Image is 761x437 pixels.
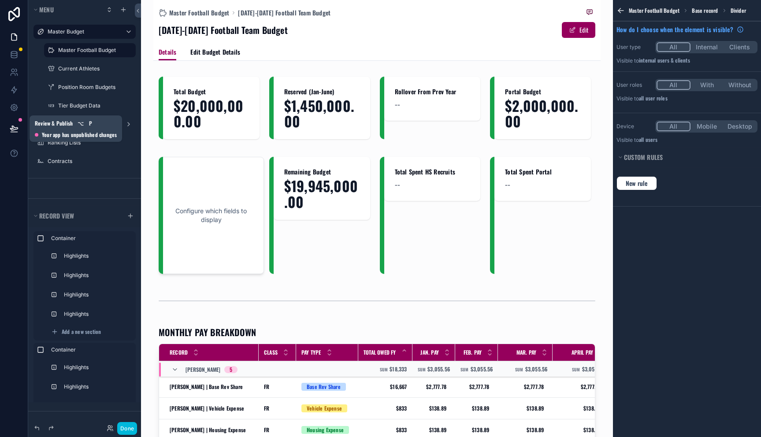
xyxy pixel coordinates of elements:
small: Sum [380,367,388,373]
small: Sum [515,367,523,373]
small: Sum [572,367,580,373]
span: Master Football Budget [169,8,229,17]
button: Menu [32,4,100,16]
button: Record view [32,210,122,222]
span: Mar. Pay [516,349,537,356]
span: all users [639,136,657,143]
span: Add a new section [62,328,101,335]
span: Record view [39,211,74,220]
button: All [657,122,690,131]
button: Without [723,80,756,90]
a: [DATE]-[DATE] Football Team Budget [238,8,330,17]
span: Base record [692,7,718,14]
label: User type [616,44,652,51]
small: Sum [418,367,426,373]
label: Current Athletes [58,65,130,72]
span: Feb. Pay [464,349,482,356]
label: Device [616,123,652,130]
small: Sum [460,367,469,373]
h1: [DATE]-[DATE] Football Team Budget [159,24,288,36]
span: New rule [622,179,651,187]
span: Divider [731,7,746,14]
span: Total Owed FY [364,349,396,356]
span: Review & Publish [35,120,73,127]
button: Clients [723,42,756,52]
a: Edit Budget Details [190,44,240,62]
span: Internal users & clients [639,56,690,64]
button: Desktop [723,122,756,131]
span: Menu [39,5,54,14]
label: Master Budget [48,28,118,35]
label: Highlights [64,364,127,371]
span: Edit Budget Details [190,48,240,56]
button: Hidden pages [32,204,132,216]
span: All user roles [639,94,668,102]
span: $3,055.56 [427,365,450,373]
span: $3,055.56 [582,365,605,373]
p: Visible to [616,57,757,64]
span: Pay Type [301,349,321,356]
label: Container [51,235,129,242]
label: Ranking Lists [48,139,130,146]
button: Edit [562,22,595,38]
label: Contracts [48,158,130,165]
span: P [87,120,94,127]
span: Jan. Pay [420,349,439,356]
button: With [690,80,724,90]
button: New rule [616,176,657,190]
span: $3,055.56 [471,365,493,373]
span: Your app has unpublished changes [42,131,117,138]
label: User roles [616,81,652,89]
button: Custom rules [616,151,752,163]
label: Highlights [64,291,127,298]
label: Master Football Budget [58,47,130,54]
label: Highlights [64,383,127,390]
span: Master Football Budget [629,7,679,14]
div: scrollable content [28,227,141,402]
button: Mobile [690,122,724,131]
label: Highlights [64,311,127,318]
button: Done [117,422,137,435]
span: Class [264,349,278,356]
button: All [657,80,690,90]
span: April Pay [572,349,594,356]
span: How do I choose when the element is visible? [616,25,733,34]
span: Details [159,48,176,56]
a: Details [159,44,176,61]
label: Tier Budget Data [58,102,130,109]
a: Master Football Budget [159,8,229,17]
label: Container [51,346,129,353]
label: Highlights [64,272,127,279]
label: Highlights [64,252,127,259]
a: How do I choose when the element is visible? [616,25,744,34]
p: Visible to [616,136,757,144]
label: Position Room Budgets [58,84,130,91]
span: Record [170,349,188,356]
span: Custom rules [624,152,663,162]
span: ⌥ [77,120,84,127]
span: $18,333 [390,365,407,373]
div: 5 [230,366,232,373]
p: Visible to [616,95,757,102]
button: All [657,42,690,52]
span: [PERSON_NAME] [186,366,221,373]
button: Internal [690,42,724,52]
span: $3,055.56 [525,365,548,373]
